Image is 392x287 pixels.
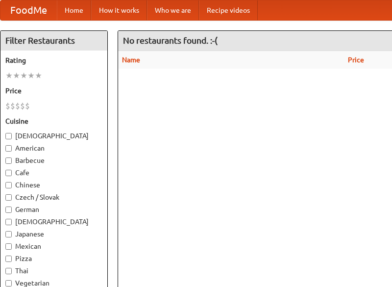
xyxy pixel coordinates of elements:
input: Chinese [5,182,12,188]
label: American [5,143,102,153]
label: Barbecue [5,156,102,165]
input: Vegetarian [5,280,12,287]
li: ★ [20,70,27,81]
input: Thai [5,268,12,274]
input: Pizza [5,256,12,262]
label: Mexican [5,241,102,251]
input: [DEMOGRAPHIC_DATA] [5,219,12,225]
a: Home [57,0,91,20]
input: American [5,145,12,152]
li: ★ [27,70,35,81]
input: Mexican [5,243,12,250]
li: ★ [5,70,13,81]
h5: Cuisine [5,116,102,126]
h5: Rating [5,55,102,65]
input: Barbecue [5,157,12,164]
label: [DEMOGRAPHIC_DATA] [5,131,102,141]
input: Cafe [5,170,12,176]
li: ★ [13,70,20,81]
li: ★ [35,70,42,81]
h4: Filter Restaurants [0,31,107,51]
a: How it works [91,0,147,20]
a: FoodMe [0,0,57,20]
label: [DEMOGRAPHIC_DATA] [5,217,102,227]
input: German [5,207,12,213]
a: Who we are [147,0,199,20]
input: Czech / Slovak [5,194,12,201]
li: $ [5,101,10,111]
li: $ [10,101,15,111]
ng-pluralize: No restaurants found. :-( [123,36,218,45]
label: German [5,205,102,214]
h5: Price [5,86,102,96]
a: Price [348,56,364,64]
a: Name [122,56,140,64]
li: $ [25,101,30,111]
li: $ [15,101,20,111]
label: Pizza [5,254,102,263]
a: Recipe videos [199,0,258,20]
label: Japanese [5,229,102,239]
label: Chinese [5,180,102,190]
label: Cafe [5,168,102,178]
label: Thai [5,266,102,276]
li: $ [20,101,25,111]
label: Czech / Slovak [5,192,102,202]
input: Japanese [5,231,12,237]
input: [DEMOGRAPHIC_DATA] [5,133,12,139]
